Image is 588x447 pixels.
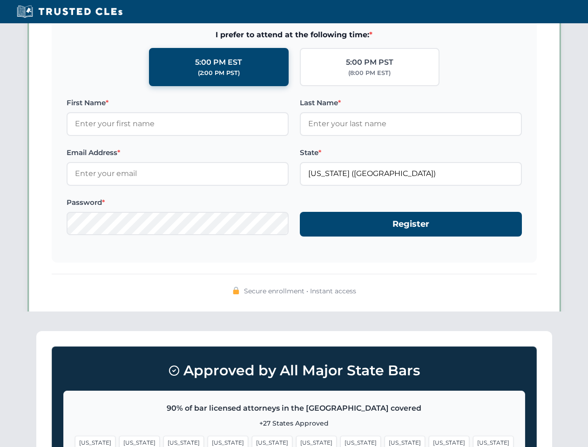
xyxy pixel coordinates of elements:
[346,56,393,68] div: 5:00 PM PST
[300,97,522,108] label: Last Name
[232,287,240,294] img: 🔒
[63,358,525,383] h3: Approved by All Major State Bars
[198,68,240,78] div: (2:00 PM PST)
[348,68,391,78] div: (8:00 PM EST)
[195,56,242,68] div: 5:00 PM EST
[67,97,289,108] label: First Name
[75,402,514,414] p: 90% of bar licensed attorneys in the [GEOGRAPHIC_DATA] covered
[67,112,289,135] input: Enter your first name
[14,5,125,19] img: Trusted CLEs
[300,112,522,135] input: Enter your last name
[75,418,514,428] p: +27 States Approved
[67,147,289,158] label: Email Address
[67,162,289,185] input: Enter your email
[300,212,522,237] button: Register
[300,147,522,158] label: State
[67,197,289,208] label: Password
[300,162,522,185] input: Florida (FL)
[67,29,522,41] span: I prefer to attend at the following time:
[244,286,356,296] span: Secure enrollment • Instant access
